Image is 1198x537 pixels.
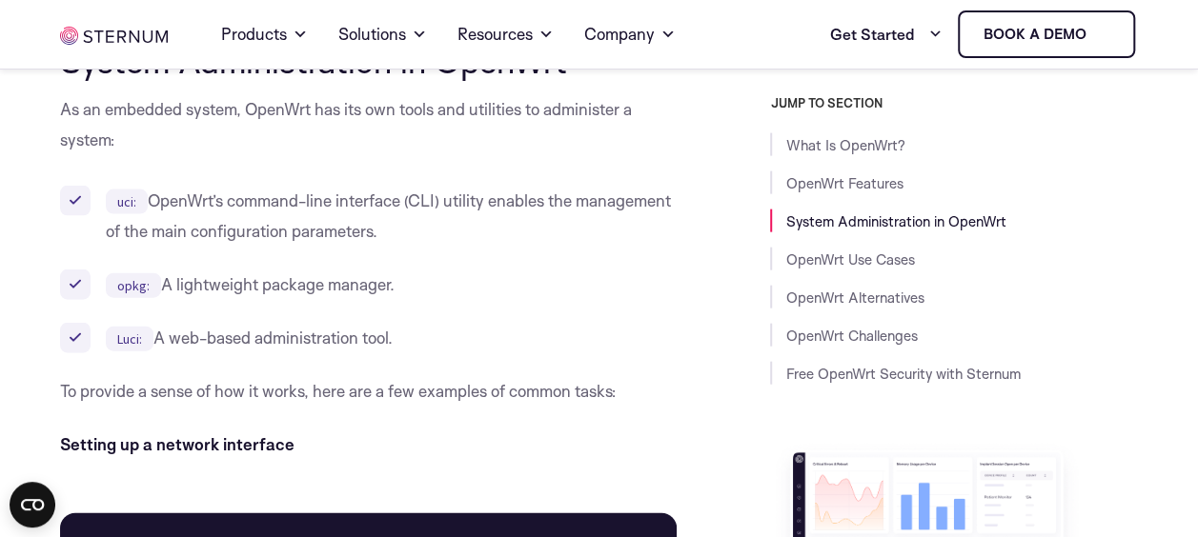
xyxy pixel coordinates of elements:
[60,43,677,79] h2: System Administration in OpenWrt
[60,434,294,454] strong: Setting up a network interface
[785,327,917,345] a: OpenWrt Challenges
[60,323,677,353] li: A web-based administration tool.
[106,327,153,351] code: Luci:
[785,212,1005,230] a: System Administration in OpenWrt
[770,95,1138,110] h3: JUMP TO SECTION
[60,269,677,300] li: A lightweight package manager.
[60,27,168,45] img: sternum iot
[60,376,677,407] p: To provide a sense of how it works, here are a few examples of common tasks:
[106,273,161,298] code: opkg:
[958,10,1135,58] a: Book a demo
[830,15,943,53] a: Get Started
[10,482,55,527] button: Open CMP widget
[60,94,677,155] p: As an embedded system, OpenWrt has its own tools and utilities to administer a system:
[785,288,924,307] a: OpenWrt Alternatives
[785,250,914,268] a: OpenWrt Use Cases
[106,189,148,214] code: uci:
[785,174,903,192] a: OpenWrt Features
[785,136,904,154] a: What Is OpenWrt?
[785,365,1020,383] a: Free OpenWrt Security with Sternum
[60,186,677,247] li: OpenWrt’s command-line interface (CLI) utility enables the management of the main configuration p...
[1094,27,1109,42] img: sternum iot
